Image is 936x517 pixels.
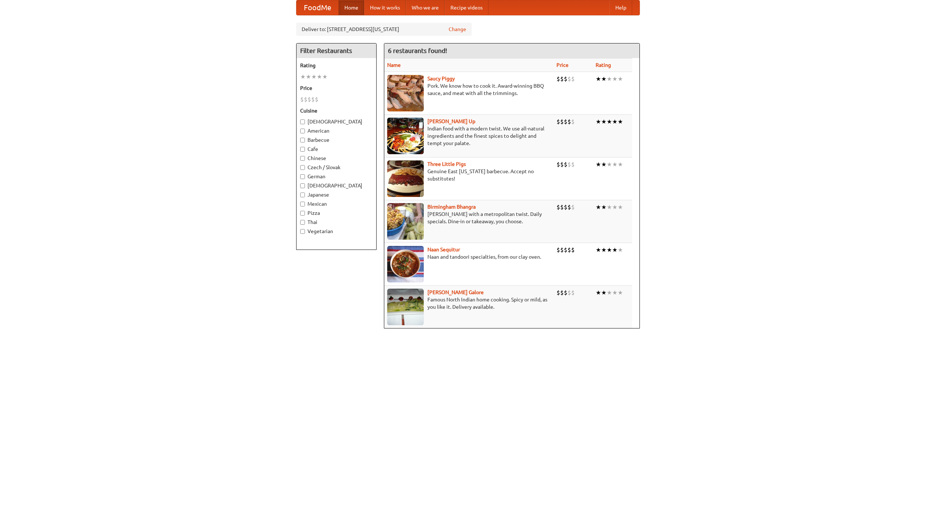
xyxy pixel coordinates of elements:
[300,95,304,103] li: $
[564,118,567,126] li: $
[387,168,551,182] p: Genuine East [US_STATE] barbecue. Accept no substitutes!
[387,125,551,147] p: Indian food with a modern twist. We use all-natural ingredients and the finest spices to delight ...
[322,73,328,81] li: ★
[300,202,305,206] input: Mexican
[560,75,564,83] li: $
[300,209,373,217] label: Pizza
[612,203,618,211] li: ★
[300,183,305,188] input: [DEMOGRAPHIC_DATA]
[427,76,455,81] a: Saucy Piggy
[618,203,623,211] li: ★
[300,218,373,226] label: Thai
[564,246,567,254] li: $
[560,203,564,211] li: $
[427,204,476,210] a: Birmingham Bhangra
[601,160,607,168] li: ★
[612,160,618,168] li: ★
[596,75,601,83] li: ★
[304,95,307,103] li: $
[571,160,575,168] li: $
[571,75,575,83] li: $
[300,136,373,144] label: Barbecue
[560,160,564,168] li: $
[618,246,623,254] li: ★
[300,145,373,153] label: Cafe
[567,289,571,297] li: $
[449,26,466,33] a: Change
[300,211,305,216] input: Pizza
[387,82,551,97] p: Pork. We know how to cook it. Award-winning BBQ sauce, and meat with all the trimmings.
[311,95,315,103] li: $
[387,75,424,111] img: saucy.jpg
[339,0,364,15] a: Home
[556,203,560,211] li: $
[596,62,611,68] a: Rating
[571,246,575,254] li: $
[601,203,607,211] li: ★
[607,118,612,126] li: ★
[556,118,560,126] li: $
[300,164,373,171] label: Czech / Slovak
[427,289,484,295] a: [PERSON_NAME] Galore
[601,289,607,297] li: ★
[300,118,373,125] label: [DEMOGRAPHIC_DATA]
[556,75,560,83] li: $
[300,165,305,170] input: Czech / Slovak
[387,62,401,68] a: Name
[571,203,575,211] li: $
[601,246,607,254] li: ★
[427,118,475,124] a: [PERSON_NAME] Up
[387,210,551,225] p: [PERSON_NAME] with a metropolitan twist. Daily specials. Dine-in or takeaway, you choose.
[564,75,567,83] li: $
[612,118,618,126] li: ★
[596,289,601,297] li: ★
[387,118,424,154] img: curryup.jpg
[567,118,571,126] li: $
[556,289,560,297] li: $
[601,75,607,83] li: ★
[300,200,373,208] label: Mexican
[300,107,373,114] h5: Cuisine
[300,174,305,179] input: German
[300,127,373,134] label: American
[300,155,373,162] label: Chinese
[560,289,564,297] li: $
[311,73,317,81] li: ★
[571,289,575,297] li: $
[387,246,424,282] img: naansequitur.jpg
[607,75,612,83] li: ★
[387,160,424,197] img: littlepigs.jpg
[618,289,623,297] li: ★
[300,156,305,161] input: Chinese
[612,246,618,254] li: ★
[300,129,305,133] input: American
[387,296,551,311] p: Famous North Indian home cooking. Spicy or mild, as you like it. Delivery available.
[387,289,424,325] img: currygalore.jpg
[300,173,373,180] label: German
[596,160,601,168] li: ★
[306,73,311,81] li: ★
[387,203,424,240] img: bhangra.jpg
[564,160,567,168] li: $
[427,247,460,252] a: Naan Sequitur
[300,191,373,198] label: Japanese
[300,119,305,124] input: [DEMOGRAPHIC_DATA]
[567,203,571,211] li: $
[567,160,571,168] li: $
[567,75,571,83] li: $
[607,289,612,297] li: ★
[596,246,601,254] li: ★
[618,75,623,83] li: ★
[560,246,564,254] li: $
[297,0,339,15] a: FoodMe
[300,228,373,235] label: Vegetarian
[612,289,618,297] li: ★
[556,160,560,168] li: $
[560,118,564,126] li: $
[317,73,322,81] li: ★
[564,289,567,297] li: $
